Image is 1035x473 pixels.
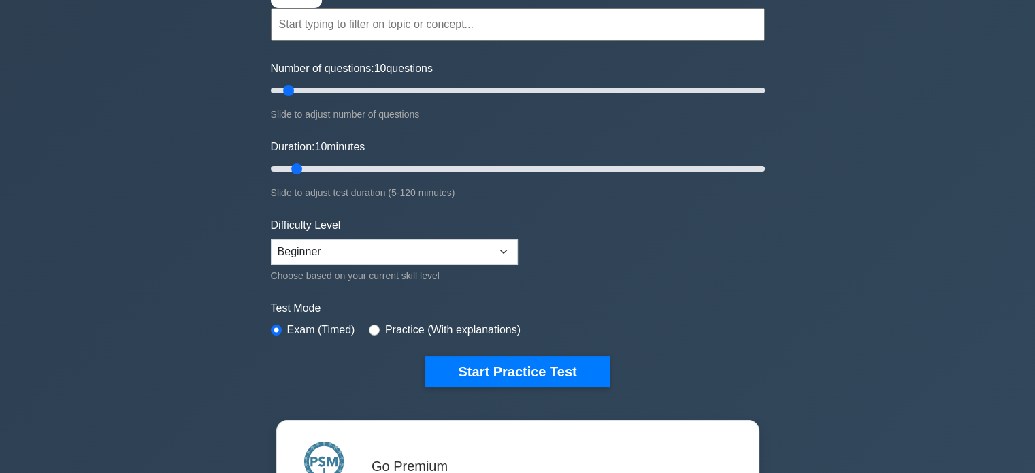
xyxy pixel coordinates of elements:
button: Start Practice Test [425,356,609,387]
input: Start typing to filter on topic or concept... [271,8,765,41]
div: Choose based on your current skill level [271,267,518,284]
label: Difficulty Level [271,217,341,233]
div: Slide to adjust number of questions [271,106,765,123]
label: Duration: minutes [271,139,365,155]
label: Test Mode [271,300,765,316]
label: Number of questions: questions [271,61,433,77]
span: 10 [314,141,327,152]
label: Exam (Timed) [287,322,355,338]
label: Practice (With explanations) [385,322,521,338]
span: 10 [374,63,387,74]
div: Slide to adjust test duration (5-120 minutes) [271,184,765,201]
